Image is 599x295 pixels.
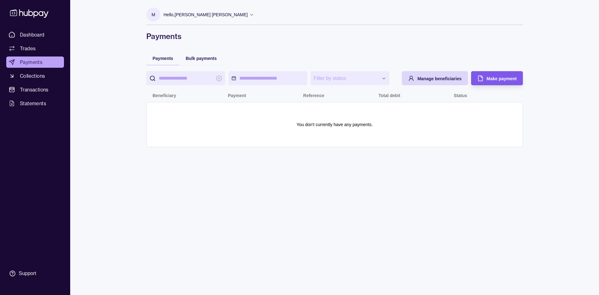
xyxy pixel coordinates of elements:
span: Dashboard [20,31,45,38]
a: Collections [6,70,64,81]
span: Make payment [487,76,517,81]
p: Payment [228,93,246,98]
p: You don't currently have any payments. [296,121,373,128]
p: M [152,11,155,18]
span: Trades [20,45,36,52]
span: Transactions [20,86,49,93]
span: Payments [20,58,42,66]
p: Reference [303,93,324,98]
span: Bulk payments [186,56,217,61]
a: Statements [6,98,64,109]
span: Manage beneficiaries [417,76,462,81]
a: Transactions [6,84,64,95]
a: Trades [6,43,64,54]
span: Payments [153,56,173,61]
a: Dashboard [6,29,64,40]
span: Collections [20,72,45,80]
p: Beneficiary [153,93,176,98]
h1: Payments [146,31,523,41]
p: Total debit [378,93,400,98]
button: Manage beneficiaries [402,71,468,85]
p: Status [454,93,467,98]
p: Hello, [PERSON_NAME] [PERSON_NAME] [163,11,248,18]
input: search [159,71,213,85]
div: Support [19,270,36,277]
a: Support [6,267,64,280]
span: Statements [20,100,46,107]
a: Payments [6,57,64,68]
button: Make payment [471,71,523,85]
